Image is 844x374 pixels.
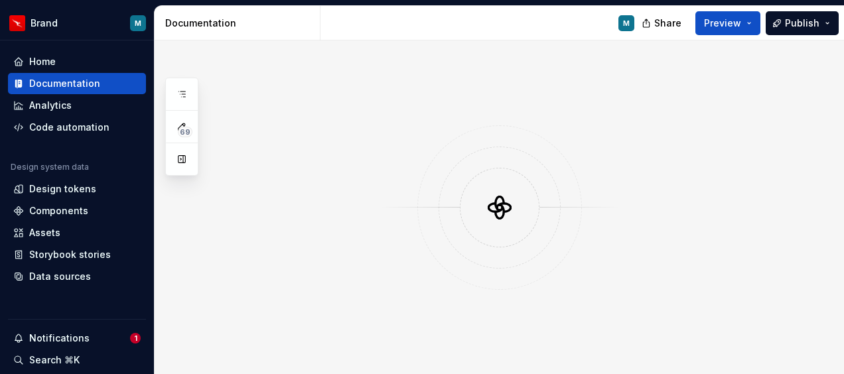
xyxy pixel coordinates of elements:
div: Home [29,55,56,68]
span: Preview [704,17,741,30]
img: 6b187050-a3ed-48aa-8485-808e17fcee26.png [9,15,25,31]
span: 69 [178,127,192,137]
div: Components [29,204,88,218]
button: Share [635,11,690,35]
a: Code automation [8,117,146,138]
div: Design system data [11,162,89,172]
div: Design tokens [29,182,96,196]
button: BrandM [3,9,151,37]
a: Storybook stories [8,244,146,265]
span: Share [654,17,681,30]
div: Documentation [165,17,315,30]
div: Brand [31,17,58,30]
div: Storybook stories [29,248,111,261]
div: Code automation [29,121,109,134]
div: Analytics [29,99,72,112]
div: Documentation [29,77,100,90]
span: Publish [785,17,819,30]
a: Documentation [8,73,146,94]
div: M [135,18,141,29]
button: Notifications1 [8,328,146,349]
a: Analytics [8,95,146,116]
a: Home [8,51,146,72]
div: M [623,18,630,29]
a: Design tokens [8,178,146,200]
span: 1 [130,333,141,343]
a: Data sources [8,266,146,287]
div: Assets [29,226,60,239]
a: Assets [8,222,146,243]
button: Publish [766,11,839,35]
div: Search ⌘K [29,353,80,367]
button: Search ⌘K [8,349,146,371]
button: Preview [695,11,760,35]
div: Data sources [29,270,91,283]
div: Notifications [29,332,90,345]
a: Components [8,200,146,221]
